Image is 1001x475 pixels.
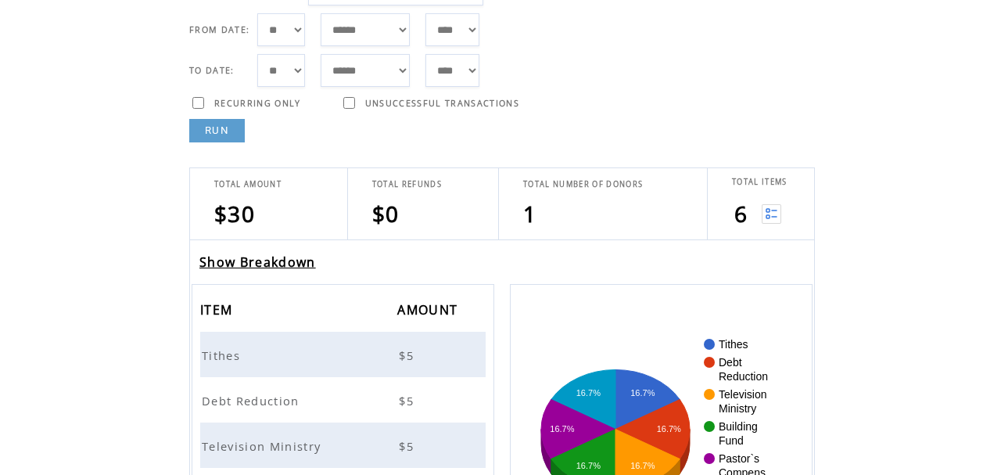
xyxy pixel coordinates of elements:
a: Television Ministry [202,437,325,452]
span: TOTAL ITEMS [732,177,788,187]
text: 16.7% [550,424,574,434]
text: Tithes [719,338,748,351]
text: Pastor`s [719,452,759,465]
span: 1 [523,199,536,229]
text: 16.7% [576,388,601,398]
text: 16.7% [630,388,655,398]
span: Debt Reduction [202,393,303,408]
text: Debt [719,356,742,369]
a: Tithes [202,347,244,361]
a: ITEM [200,304,236,314]
span: TOTAL AMOUNT [214,179,282,189]
text: 16.7% [630,461,655,470]
text: Fund [719,434,744,447]
img: View list [762,204,781,224]
a: AMOUNT [397,304,461,314]
a: Debt Reduction [202,392,303,406]
span: Tithes [202,347,244,363]
span: FROM DATE: [189,24,249,35]
span: RECURRING ONLY [214,98,301,109]
text: 16.7% [657,424,681,434]
span: $5 [399,438,418,454]
span: AMOUNT [397,297,461,326]
span: TO DATE: [189,65,235,76]
span: Television Ministry [202,438,325,454]
a: Show Breakdown [199,254,316,271]
text: Ministry [719,402,756,415]
text: Building [719,420,758,433]
text: 16.7% [576,461,601,470]
span: UNSUCCESSFUL TRANSACTIONS [365,98,519,109]
span: $30 [214,199,255,229]
span: 6 [734,199,748,229]
span: ITEM [200,297,236,326]
a: RUN [189,119,245,142]
span: TOTAL REFUNDS [372,179,442,189]
text: Reduction [719,370,768,383]
span: $5 [399,393,418,408]
span: $5 [399,347,418,363]
text: Television [719,388,766,401]
span: TOTAL NUMBER OF DONORS [523,179,643,189]
span: $0 [372,199,400,229]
